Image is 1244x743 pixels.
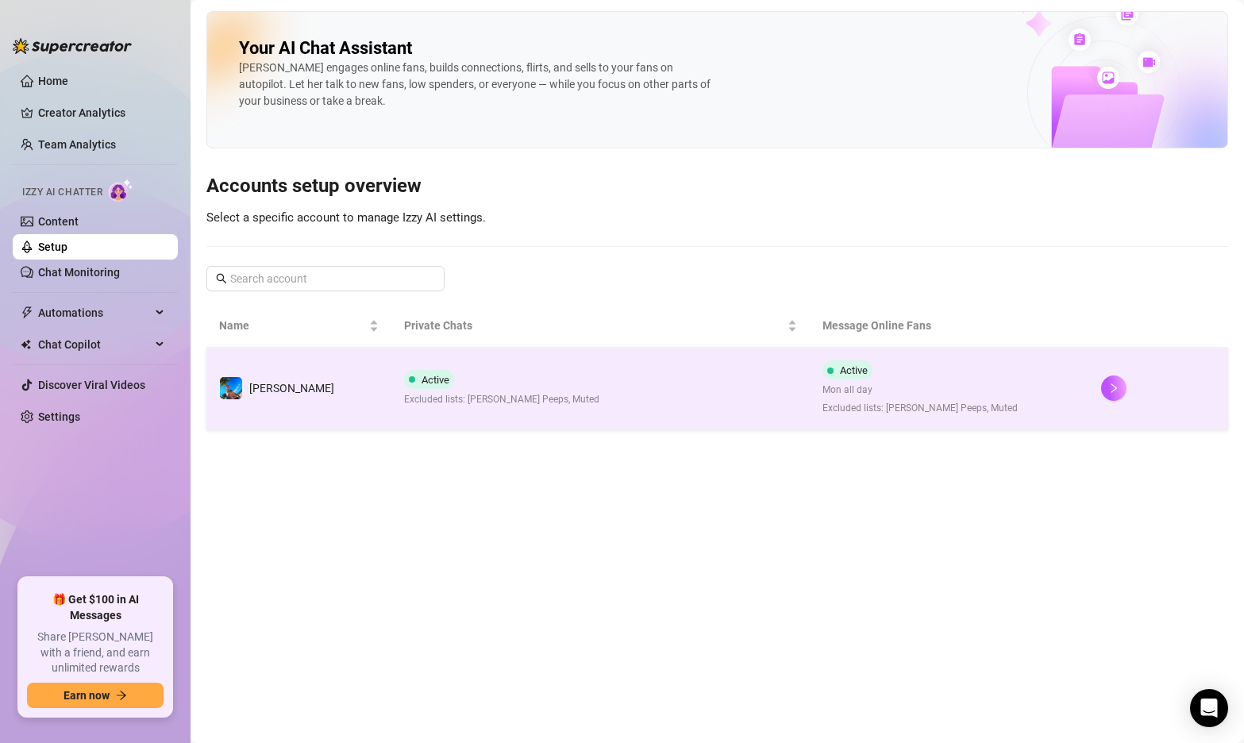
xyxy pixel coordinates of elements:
th: Message Online Fans [810,304,1088,348]
div: Open Intercom Messenger [1190,689,1228,727]
img: AI Chatter [109,179,133,202]
span: search [216,273,227,284]
a: Setup [38,241,67,253]
button: right [1101,375,1127,401]
a: Creator Analytics [38,100,165,125]
a: Discover Viral Videos [38,379,145,391]
th: Private Chats [391,304,810,348]
span: Active [840,364,868,376]
span: Select a specific account to manage Izzy AI settings. [206,210,486,225]
h2: Your AI Chat Assistant [239,37,412,60]
input: Search account [230,270,422,287]
span: Chat Copilot [38,332,151,357]
th: Name [206,304,391,348]
img: Chat Copilot [21,339,31,350]
a: Home [38,75,68,87]
button: Earn nowarrow-right [27,683,164,708]
span: Share [PERSON_NAME] with a friend, and earn unlimited rewards [27,629,164,676]
span: thunderbolt [21,306,33,319]
span: Izzy AI Chatter [22,185,102,200]
span: Mon all day [822,383,1018,398]
h3: Accounts setup overview [206,174,1228,199]
a: Team Analytics [38,138,116,151]
img: logo-BBDzfeDw.svg [13,38,132,54]
span: [PERSON_NAME] [249,382,334,395]
img: Ryan [220,377,242,399]
span: 🎁 Get $100 in AI Messages [27,592,164,623]
a: Settings [38,410,80,423]
a: Content [38,215,79,228]
span: Private Chats [404,317,784,334]
span: right [1108,383,1119,394]
span: arrow-right [116,690,127,701]
span: Excluded lists: [PERSON_NAME] Peeps, Muted [822,401,1018,416]
div: [PERSON_NAME] engages online fans, builds connections, flirts, and sells to your fans on autopilo... [239,60,715,110]
span: Active [422,374,449,386]
span: Excluded lists: [PERSON_NAME] Peeps, Muted [404,392,599,407]
span: Earn now [64,689,110,702]
a: Chat Monitoring [38,266,120,279]
span: Automations [38,300,151,325]
span: Name [219,317,366,334]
